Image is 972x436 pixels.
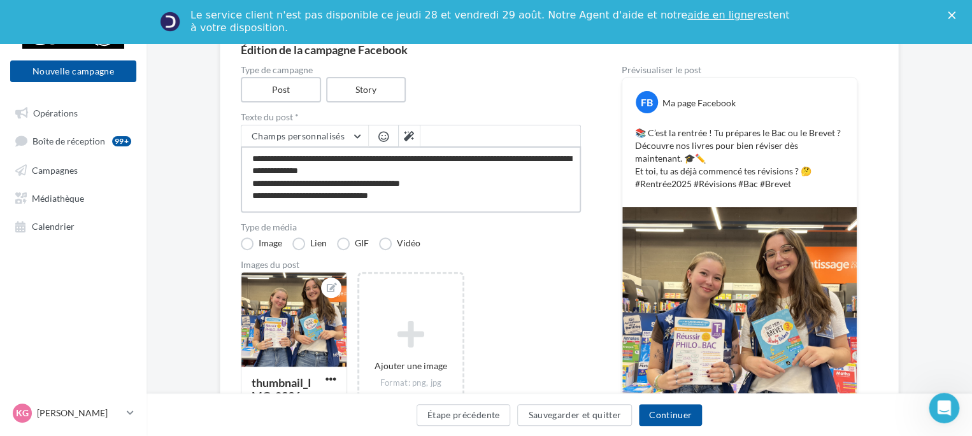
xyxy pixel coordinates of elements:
[241,77,321,102] label: Post
[8,158,139,181] a: Campagnes
[337,237,369,250] label: GIF
[241,66,581,74] label: Type de campagne
[929,393,959,423] iframe: Intercom live chat
[160,11,180,32] img: Profile image for Service-Client
[241,237,282,250] label: Image
[517,404,632,426] button: Sauvegarder et quitter
[241,44,878,55] div: Édition de la campagne Facebook
[112,136,131,146] div: 99+
[417,404,511,426] button: Étape précédente
[32,136,105,146] span: Boîte de réception
[687,9,753,21] a: aide en ligne
[662,97,736,109] div: Ma page Facebook
[241,260,581,269] div: Images du post
[32,164,78,175] span: Campagnes
[10,401,136,425] a: KG [PERSON_NAME]
[8,186,139,209] a: Médiathèque
[241,223,581,232] label: Type de média
[252,376,311,403] div: thumbnail_IMG_0296
[326,77,406,102] label: Story
[252,130,345,141] span: Champs personnalisés
[10,60,136,82] button: Nouvelle campagne
[16,407,29,419] span: KG
[948,11,961,19] div: Fermer
[241,113,581,122] label: Texte du post *
[33,107,78,118] span: Opérations
[622,66,857,74] div: Prévisualiser le post
[636,91,658,113] div: FB
[292,237,327,250] label: Lien
[190,9,792,34] div: Le service client n'est pas disponible ce jeudi 28 et vendredi 29 août. Notre Agent d'aide et not...
[37,407,122,419] p: [PERSON_NAME]
[8,129,139,152] a: Boîte de réception99+
[8,101,139,123] a: Opérations
[32,192,84,203] span: Médiathèque
[241,125,368,147] button: Champs personnalisés
[639,404,702,426] button: Continuer
[379,237,420,250] label: Vidéo
[32,221,75,232] span: Calendrier
[635,127,844,190] p: 📚 C’est la rentrée ! Tu prépares le Bac ou le Brevet ? Découvre nos livres pour bien réviser dès ...
[8,214,139,237] a: Calendrier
